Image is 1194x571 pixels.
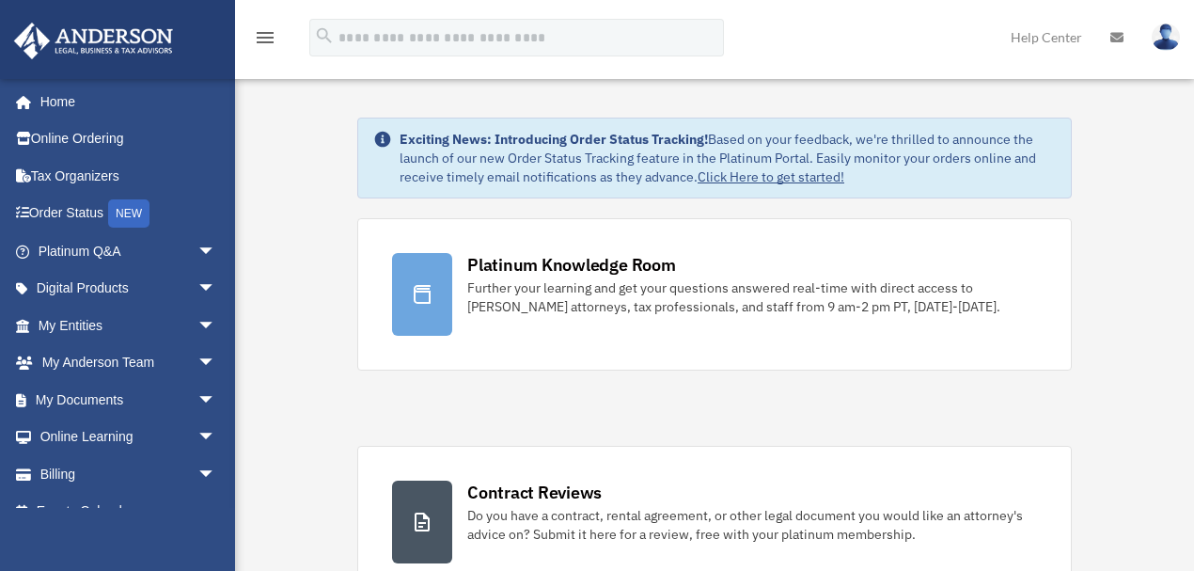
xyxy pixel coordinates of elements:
[13,232,244,270] a: Platinum Q&Aarrow_drop_down
[197,307,235,345] span: arrow_drop_down
[197,344,235,383] span: arrow_drop_down
[13,419,244,456] a: Online Learningarrow_drop_down
[13,344,244,382] a: My Anderson Teamarrow_drop_down
[467,253,676,277] div: Platinum Knowledge Room
[400,130,1056,186] div: Based on your feedback, we're thrilled to announce the launch of our new Order Status Tracking fe...
[13,195,244,233] a: Order StatusNEW
[13,381,244,419] a: My Documentsarrow_drop_down
[13,493,244,531] a: Events Calendar
[13,83,235,120] a: Home
[197,381,235,420] span: arrow_drop_down
[467,278,1037,316] div: Further your learning and get your questions answered real-time with direct access to [PERSON_NAM...
[314,25,335,46] i: search
[13,455,244,493] a: Billingarrow_drop_down
[13,120,244,158] a: Online Ordering
[254,33,276,49] a: menu
[13,270,244,308] a: Digital Productsarrow_drop_down
[197,232,235,271] span: arrow_drop_down
[197,455,235,494] span: arrow_drop_down
[467,481,602,504] div: Contract Reviews
[13,307,244,344] a: My Entitiesarrow_drop_down
[400,131,708,148] strong: Exciting News: Introducing Order Status Tracking!
[8,23,179,59] img: Anderson Advisors Platinum Portal
[197,419,235,457] span: arrow_drop_down
[467,506,1037,544] div: Do you have a contract, rental agreement, or other legal document you would like an attorney's ad...
[13,157,244,195] a: Tax Organizers
[357,218,1072,371] a: Platinum Knowledge Room Further your learning and get your questions answered real-time with dire...
[254,26,276,49] i: menu
[698,168,844,185] a: Click Here to get started!
[108,199,149,228] div: NEW
[197,270,235,309] span: arrow_drop_down
[1152,24,1180,51] img: User Pic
